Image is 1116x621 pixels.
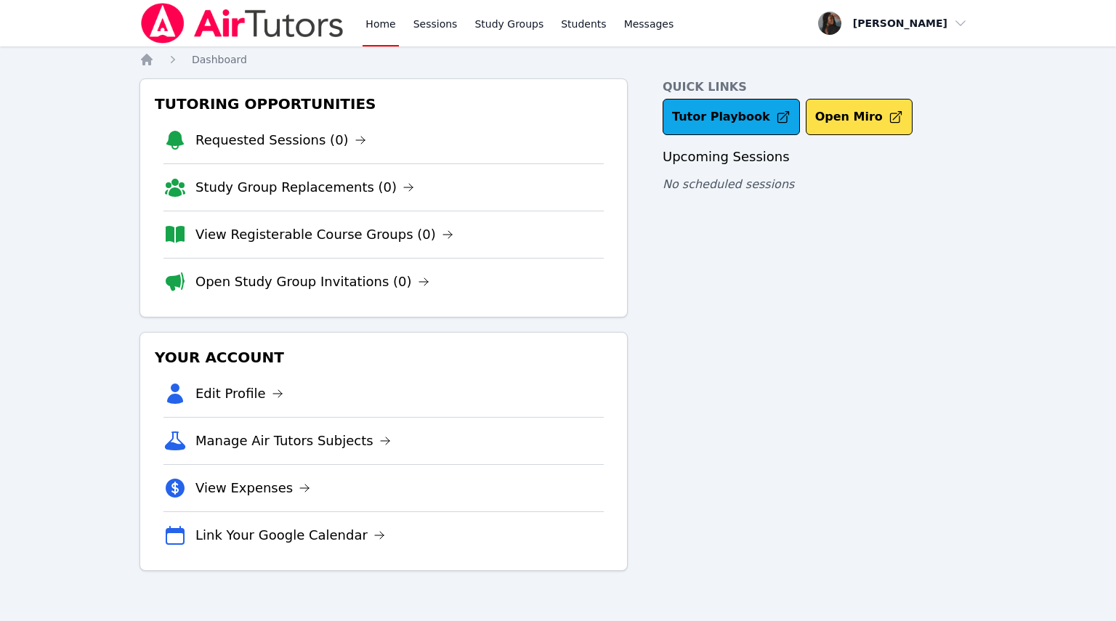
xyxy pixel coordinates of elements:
[663,147,976,167] h3: Upcoming Sessions
[139,52,976,67] nav: Breadcrumb
[663,99,800,135] a: Tutor Playbook
[152,91,615,117] h3: Tutoring Opportunities
[195,130,366,150] a: Requested Sessions (0)
[663,78,976,96] h4: Quick Links
[195,272,429,292] a: Open Study Group Invitations (0)
[195,177,414,198] a: Study Group Replacements (0)
[806,99,913,135] button: Open Miro
[195,478,310,498] a: View Expenses
[663,177,794,191] span: No scheduled sessions
[624,17,674,31] span: Messages
[195,383,283,404] a: Edit Profile
[192,54,247,65] span: Dashboard
[195,525,385,545] a: Link Your Google Calendar
[195,431,391,451] a: Manage Air Tutors Subjects
[139,3,345,44] img: Air Tutors
[152,344,615,370] h3: Your Account
[195,224,453,245] a: View Registerable Course Groups (0)
[192,52,247,67] a: Dashboard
